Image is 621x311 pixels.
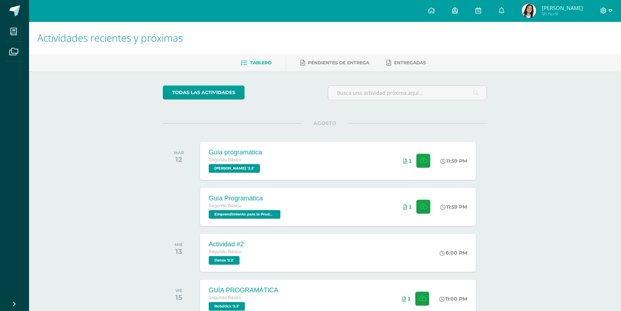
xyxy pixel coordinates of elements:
div: 6:00 PM [440,250,467,256]
div: 13 [175,247,183,256]
span: Tablero [250,60,271,65]
span: PEREL '2.2' [209,164,260,173]
div: VIE [175,288,182,293]
span: [PERSON_NAME] [541,4,583,11]
span: Mi Perfil [541,11,583,17]
div: 11:00 PM [439,296,467,302]
div: Actividad #2 [209,241,244,248]
span: Entregadas [394,60,426,65]
div: MAR [174,150,184,155]
div: Guía programática [209,149,262,156]
div: MIÉ [175,242,183,247]
div: 12 [174,155,184,164]
div: Guía Programática [209,195,282,202]
div: Archivos entregados [403,204,412,210]
span: Danza '2.2' [209,256,240,265]
a: Entregadas [387,57,426,69]
div: GUÍA PROGRAMÁTICA [209,287,278,294]
span: 1 [409,158,412,164]
span: Segundo Básico [209,249,242,254]
img: 2f5795df52457633fd5f79b361666a78.png [522,4,536,18]
a: todas las Actividades [163,85,245,99]
span: Pendientes de entrega [308,60,369,65]
span: Segundo Básico [209,203,242,208]
span: 1 [408,296,411,302]
span: Emprendimiento para la Productividad '2.2' [209,210,280,219]
span: Segundo Básico [209,295,242,300]
div: 15 [175,293,182,302]
span: Actividades recientes y próximas [37,31,183,45]
span: Segundo Básico [209,157,242,162]
a: Tablero [241,57,271,69]
span: Robótica '2.2' [209,302,245,311]
div: Archivos entregados [403,158,412,164]
span: AGOSTO [302,120,348,126]
div: 11:59 PM [440,204,467,210]
a: Pendientes de entrega [300,57,369,69]
div: Archivos entregados [402,296,411,302]
input: Busca una actividad próxima aquí... [328,86,487,100]
div: 11:59 PM [440,158,467,164]
span: 1 [409,204,412,210]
